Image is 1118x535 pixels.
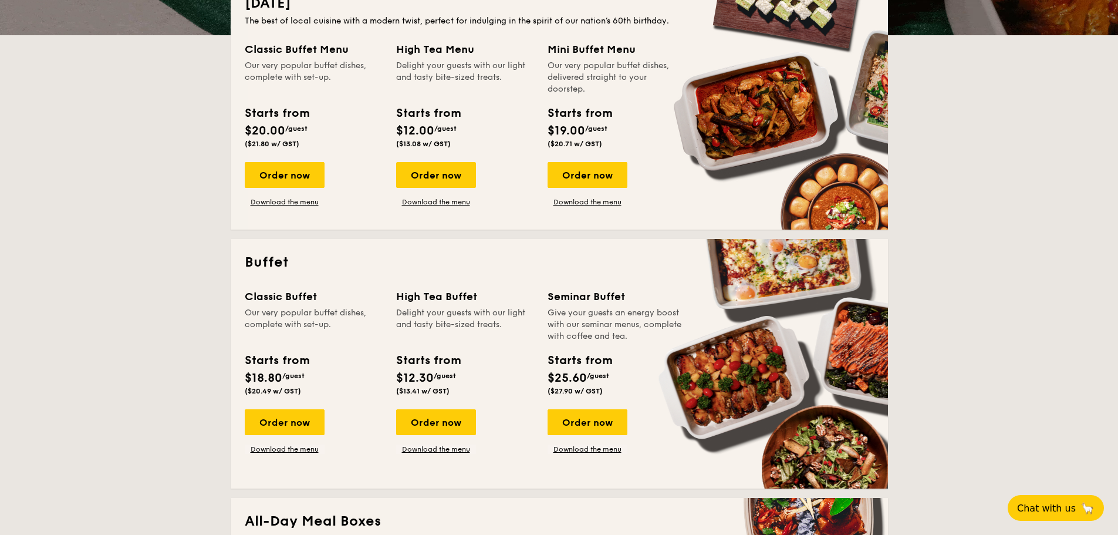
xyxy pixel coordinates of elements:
span: $12.30 [396,371,434,385]
span: $25.60 [548,371,587,385]
span: ($20.49 w/ GST) [245,387,301,395]
span: $20.00 [245,124,285,138]
span: /guest [434,372,456,380]
span: $12.00 [396,124,434,138]
div: Starts from [245,105,309,122]
div: Delight your guests with our light and tasty bite-sized treats. [396,60,533,95]
div: The best of local cuisine with a modern twist, perfect for indulging in the spirit of our nation’... [245,15,874,27]
div: Order now [396,409,476,435]
div: Starts from [245,352,309,369]
div: Classic Buffet Menu [245,41,382,58]
div: Starts from [396,352,460,369]
span: ($13.41 w/ GST) [396,387,450,395]
div: High Tea Buffet [396,288,533,305]
a: Download the menu [396,445,476,454]
span: 🦙 [1080,502,1095,515]
div: High Tea Menu [396,41,533,58]
span: /guest [585,125,607,133]
span: ($27.90 w/ GST) [548,387,603,395]
div: Starts from [548,352,612,369]
div: Mini Buffet Menu [548,41,685,58]
a: Download the menu [396,197,476,207]
div: Starts from [396,105,460,122]
span: $18.80 [245,371,282,385]
span: /guest [587,372,609,380]
span: $19.00 [548,124,585,138]
a: Download the menu [548,197,627,207]
h2: All-Day Meal Boxes [245,512,874,531]
div: Give your guests an energy boost with our seminar menus, complete with coffee and tea. [548,307,685,342]
div: Delight your guests with our light and tasty bite-sized treats. [396,307,533,342]
div: Classic Buffet [245,288,382,305]
a: Download the menu [245,197,325,207]
div: Starts from [548,105,612,122]
a: Download the menu [245,445,325,454]
div: Order now [396,162,476,188]
div: Order now [548,409,627,435]
span: Chat with us [1017,503,1076,514]
div: Our very popular buffet dishes, delivered straight to your doorstep. [548,60,685,95]
div: Our very popular buffet dishes, complete with set-up. [245,60,382,95]
span: /guest [434,125,457,133]
span: ($13.08 w/ GST) [396,140,451,148]
span: /guest [282,372,305,380]
div: Our very popular buffet dishes, complete with set-up. [245,307,382,342]
div: Seminar Buffet [548,288,685,305]
span: /guest [285,125,308,133]
span: ($21.80 w/ GST) [245,140,299,148]
div: Order now [548,162,627,188]
button: Chat with us🦙 [1008,495,1104,521]
span: ($20.71 w/ GST) [548,140,602,148]
div: Order now [245,162,325,188]
div: Order now [245,409,325,435]
a: Download the menu [548,445,627,454]
h2: Buffet [245,253,874,272]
